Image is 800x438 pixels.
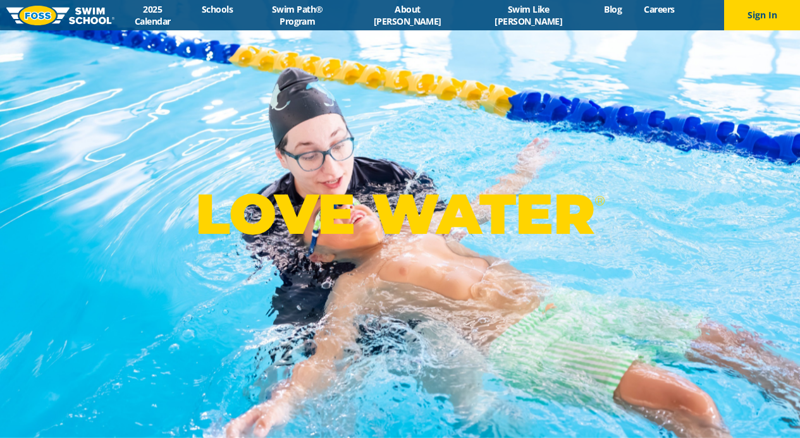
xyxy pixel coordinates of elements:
[351,3,464,27] a: About [PERSON_NAME]
[191,3,244,15] a: Schools
[114,3,191,27] a: 2025 Calendar
[464,3,593,27] a: Swim Like [PERSON_NAME]
[244,3,351,27] a: Swim Path® Program
[633,3,686,15] a: Careers
[195,180,605,248] p: LOVE WATER
[593,3,633,15] a: Blog
[594,193,605,209] sup: ®
[6,6,114,25] img: FOSS Swim School Logo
